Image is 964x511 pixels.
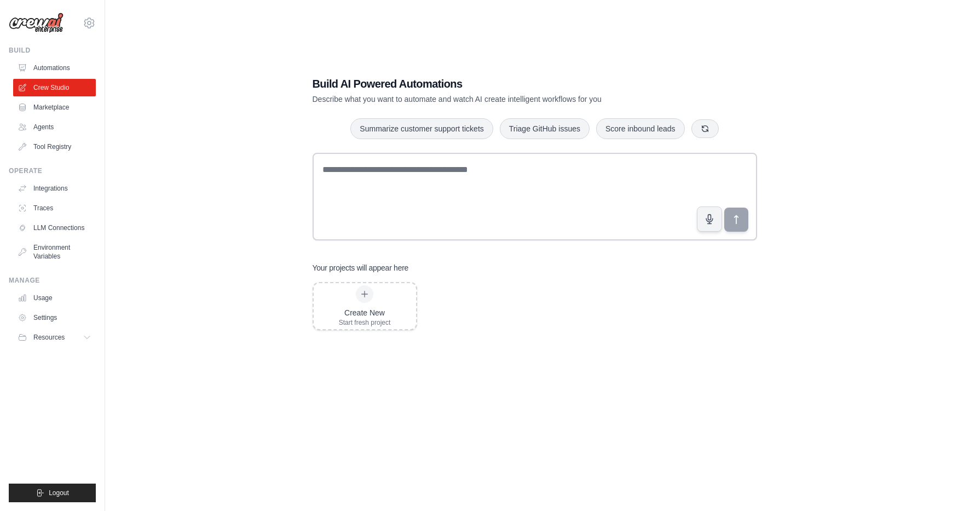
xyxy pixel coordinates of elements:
[313,262,409,273] h3: Your projects will appear here
[500,118,590,139] button: Triage GitHub issues
[691,119,719,138] button: Get new suggestions
[9,13,64,33] img: Logo
[13,180,96,197] a: Integrations
[9,166,96,175] div: Operate
[313,76,680,91] h1: Build AI Powered Automations
[13,219,96,237] a: LLM Connections
[339,318,391,327] div: Start fresh project
[596,118,685,139] button: Score inbound leads
[339,307,391,318] div: Create New
[697,206,722,232] button: Click to speak your automation idea
[13,309,96,326] a: Settings
[13,329,96,346] button: Resources
[13,59,96,77] a: Automations
[13,118,96,136] a: Agents
[13,199,96,217] a: Traces
[33,333,65,342] span: Resources
[13,99,96,116] a: Marketplace
[9,484,96,502] button: Logout
[350,118,493,139] button: Summarize customer support tickets
[13,289,96,307] a: Usage
[49,489,69,497] span: Logout
[13,239,96,265] a: Environment Variables
[9,46,96,55] div: Build
[313,94,680,105] p: Describe what you want to automate and watch AI create intelligent workflows for you
[9,276,96,285] div: Manage
[13,138,96,156] a: Tool Registry
[13,79,96,96] a: Crew Studio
